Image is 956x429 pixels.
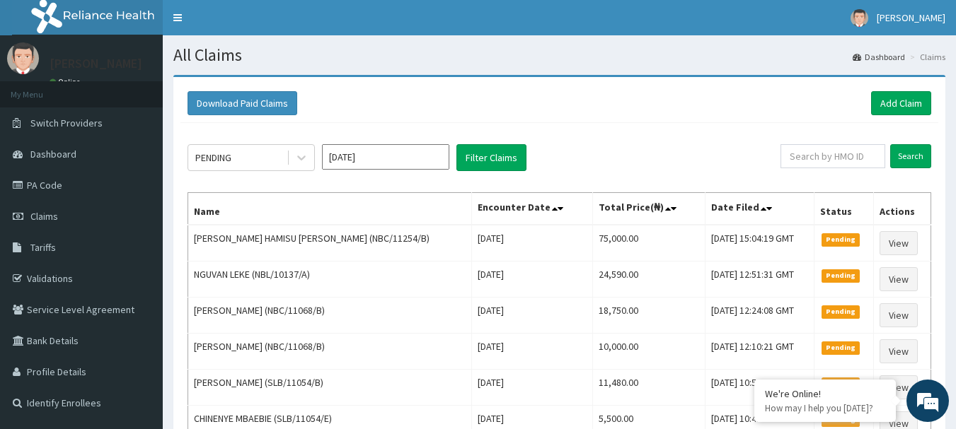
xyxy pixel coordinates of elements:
th: Status [814,193,873,225]
span: Pending [822,305,860,318]
td: 24,590.00 [593,261,706,298]
td: 18,750.00 [593,298,706,334]
td: [DATE] 12:51:31 GMT [706,261,814,298]
span: Switch Providers [30,117,103,129]
td: 75,000.00 [593,225,706,261]
span: Pending [822,377,860,390]
td: [DATE] 15:04:19 GMT [706,225,814,261]
td: [DATE] [471,370,593,406]
span: Claims [30,210,58,223]
td: NGUVAN LEKE (NBL/10137/A) [188,261,472,298]
span: Pending [822,269,860,282]
td: [PERSON_NAME] (NBC/11068/B) [188,298,472,334]
span: Dashboard [30,148,76,160]
td: [DATE] 12:24:08 GMT [706,298,814,334]
img: User Image [7,42,39,74]
td: [PERSON_NAME] HAMISU [PERSON_NAME] (NBC/11254/B) [188,225,472,261]
li: Claims [906,51,945,63]
th: Name [188,193,472,225]
span: Pending [822,341,860,354]
a: Add Claim [871,91,931,115]
a: View [880,231,918,255]
td: [DATE] [471,261,593,298]
th: Encounter Date [471,193,593,225]
th: Total Price(₦) [593,193,706,225]
div: PENDING [195,151,231,165]
img: User Image [851,9,868,27]
td: 11,480.00 [593,370,706,406]
input: Search by HMO ID [781,144,885,168]
td: [PERSON_NAME] (SLB/11054/B) [188,370,472,406]
th: Date Filed [706,193,814,225]
div: We're Online! [765,387,885,400]
p: How may I help you today? [765,402,885,414]
td: [DATE] [471,298,593,334]
span: Tariffs [30,241,56,254]
td: [DATE] 12:10:21 GMT [706,334,814,370]
input: Select Month and Year [322,144,449,170]
button: Filter Claims [456,144,526,171]
h1: All Claims [173,46,945,64]
a: Dashboard [853,51,905,63]
td: [DATE] [471,225,593,261]
th: Actions [873,193,931,225]
a: View [880,267,918,291]
button: Download Paid Claims [188,91,297,115]
span: Pending [822,233,860,246]
td: 10,000.00 [593,334,706,370]
p: [PERSON_NAME] [50,57,142,70]
input: Search [890,144,931,168]
a: View [880,339,918,363]
td: [DATE] 10:50:24 GMT [706,370,814,406]
td: [PERSON_NAME] (NBC/11068/B) [188,334,472,370]
a: Online [50,77,83,87]
td: [DATE] [471,334,593,370]
span: [PERSON_NAME] [877,11,945,24]
a: View [880,375,918,399]
a: View [880,303,918,327]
